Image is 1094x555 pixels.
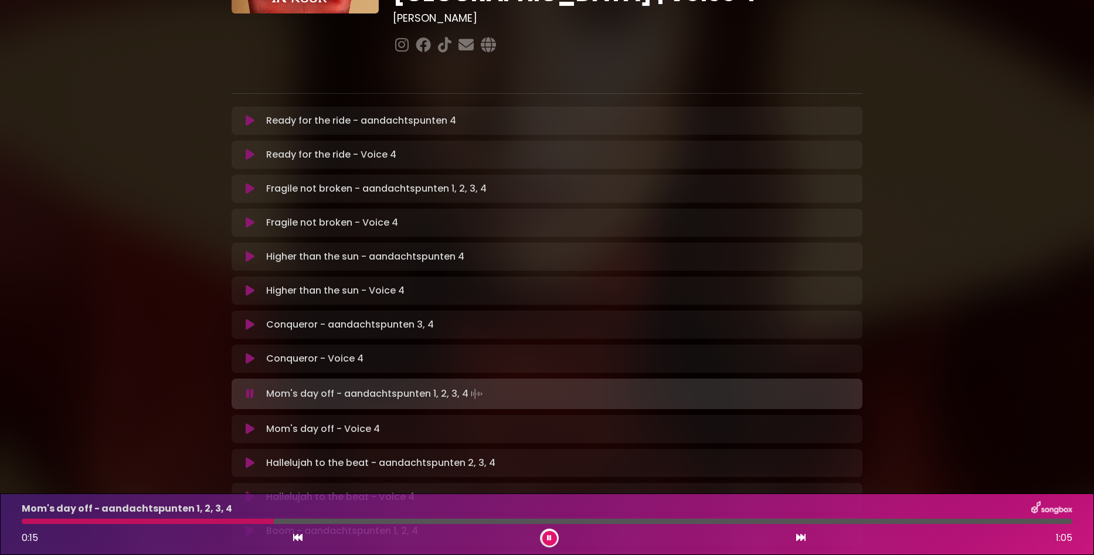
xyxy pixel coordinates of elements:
[266,182,487,196] p: Fragile not broken - aandachtspunten 1, 2, 3, 4
[266,422,380,436] p: Mom's day off - Voice 4
[266,352,363,366] p: Conqueror - Voice 4
[266,250,464,264] p: Higher than the sun - aandachtspunten 4
[1056,531,1072,545] span: 1:05
[1031,501,1072,516] img: songbox-logo-white.png
[22,531,38,544] span: 0:15
[468,386,485,402] img: waveform4.gif
[266,148,396,162] p: Ready for the ride - Voice 4
[266,318,434,332] p: Conqueror - aandachtspunten 3, 4
[22,502,232,516] p: Mom's day off - aandachtspunten 1, 2, 3, 4
[266,216,398,230] p: Fragile not broken - Voice 4
[266,114,456,128] p: Ready for the ride - aandachtspunten 4
[266,284,405,298] p: Higher than the sun - Voice 4
[266,490,415,504] p: Hallelujah to the beat - Voice 4
[266,456,495,470] p: Hallelujah to the beat - aandachtspunten 2, 3, 4
[393,12,862,25] h3: [PERSON_NAME]
[266,386,485,402] p: Mom's day off - aandachtspunten 1, 2, 3, 4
